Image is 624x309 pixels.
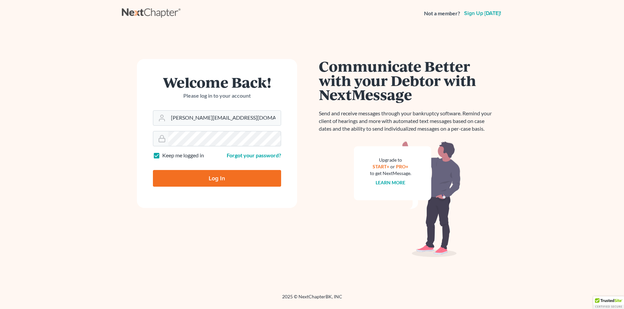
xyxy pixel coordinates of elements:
strong: Not a member? [424,10,460,17]
span: or [390,164,395,169]
a: START+ [373,164,389,169]
div: TrustedSite Certified [593,296,624,309]
p: Send and receive messages through your bankruptcy software. Remind your client of hearings and mo... [319,110,496,133]
h1: Communicate Better with your Debtor with NextMessage [319,59,496,102]
div: to get NextMessage. [370,170,411,177]
h1: Welcome Back! [153,75,281,89]
a: Forgot your password? [227,152,281,158]
div: 2025 © NextChapterBK, INC [122,293,502,305]
a: Learn more [376,180,405,185]
a: PRO+ [396,164,408,169]
input: Log In [153,170,281,187]
input: Email Address [168,111,281,125]
label: Keep me logged in [162,152,204,159]
img: nextmessage_bg-59042aed3d76b12b5cd301f8e5b87938c9018125f34e5fa2b7a6b67550977c72.svg [354,141,461,257]
a: Sign up [DATE]! [463,11,502,16]
p: Please log in to your account [153,92,281,100]
div: Upgrade to [370,157,411,163]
